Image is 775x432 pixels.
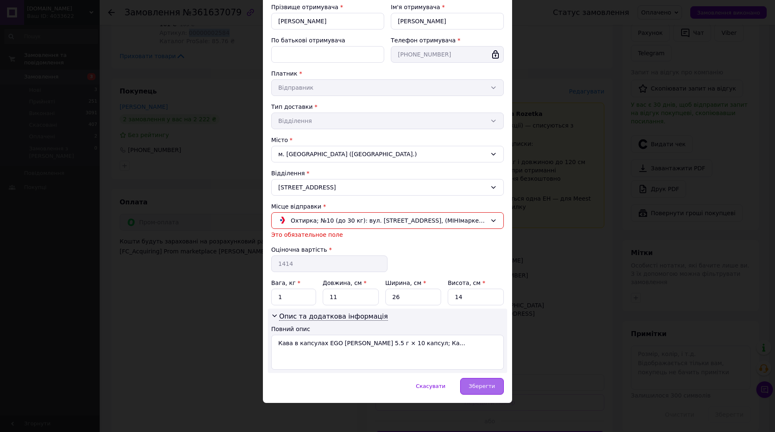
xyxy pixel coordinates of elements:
[323,280,367,286] label: Довжина, см
[391,4,440,10] label: Ім'я отримувача
[291,216,487,225] span: Охтирка; №10 (до 30 кг): вул. [STREET_ADDRESS], (МІНІмаркет [PERSON_NAME], на касі)
[279,312,388,321] span: Опис та додаткова інформація
[271,69,504,78] div: Платник
[271,326,310,332] label: Повний опис
[469,383,495,389] span: Зберегти
[271,280,300,286] label: Вага, кг
[271,169,504,177] div: Відділення
[271,231,343,238] span: Это обязательное поле
[391,46,504,63] input: +380
[271,136,504,144] div: Місто
[271,4,338,10] label: Прізвище отримувача
[416,383,445,389] span: Скасувати
[448,280,485,286] label: Висота, см
[391,37,456,44] label: Телефон отримувача
[271,335,504,370] textarea: Кава в капсулах EGO [PERSON_NAME] 5.5 г × 10 капсул; Ка...
[271,179,504,196] div: [STREET_ADDRESS]
[271,146,504,162] div: м. [GEOGRAPHIC_DATA] ([GEOGRAPHIC_DATA].)
[271,246,327,253] label: Оціночна вартість
[271,202,504,211] div: Місце відправки
[271,37,345,44] label: По батькові отримувача
[385,280,426,286] label: Ширина, см
[271,103,504,111] div: Тип доставки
